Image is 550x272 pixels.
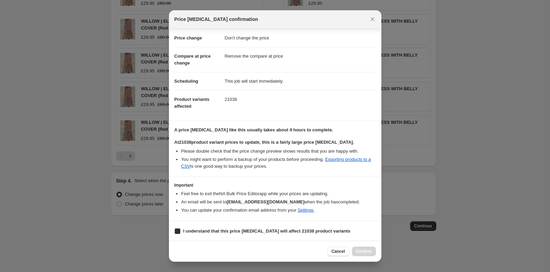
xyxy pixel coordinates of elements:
[174,54,211,66] span: Compare at price change
[181,148,376,155] li: Please double check that the price change preview shows results that you are happy with.
[181,199,376,205] li: An email will be sent to when the job has completed .
[225,90,376,108] dd: 21038
[174,140,354,145] b: At 21038 product variant prices to update, this is a fairly large price [MEDICAL_DATA].
[225,29,376,47] dd: Don't change the price
[181,190,376,197] li: Feel free to exit the NA Bulk Price Editor app while your prices are updating.
[327,247,349,256] button: Cancel
[181,207,376,214] li: You can update your confirmation email address from your .
[174,16,258,23] span: Price [MEDICAL_DATA] confirmation
[174,182,376,188] h3: Important
[331,249,345,254] span: Cancel
[174,127,333,132] b: A price [MEDICAL_DATA] like this usually takes about 4 hours to complete.
[174,79,198,84] span: Scheduling
[225,72,376,90] dd: This job will start immediately.
[181,156,376,170] li: You might want to perform a backup of your products before proceeding. is one good way to backup ...
[297,208,314,213] a: Settings
[183,228,351,234] b: I understand that this price [MEDICAL_DATA] will affect 21038 product variants
[368,14,377,24] button: Close
[225,47,376,65] dd: Remove the compare at price
[174,97,210,109] span: Product variants affected
[174,35,202,40] span: Price change
[227,199,304,204] b: [EMAIL_ADDRESS][DOMAIN_NAME]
